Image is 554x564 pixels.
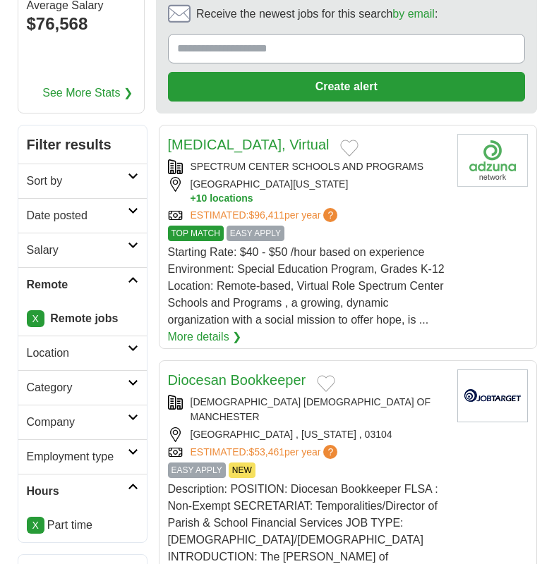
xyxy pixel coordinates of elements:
[42,85,133,102] a: See More Stats ❯
[27,483,128,500] h2: Hours
[18,125,147,164] h2: Filter results
[27,276,128,293] h2: Remote
[191,445,341,460] a: ESTIMATED:$53,461per year?
[27,345,128,362] h2: Location
[191,192,196,205] span: +
[196,6,438,23] span: Receive the newest jobs for this search :
[18,336,147,370] a: Location
[317,375,335,392] button: Add to favorite jobs
[227,226,284,241] span: EASY APPLY
[191,208,341,223] a: ESTIMATED:$96,411per year?
[168,159,446,174] div: SPECTRUM CENTER SCHOOLS AND PROGRAMS
[168,329,242,345] a: More details ❯
[18,439,147,474] a: Employment type
[168,137,330,152] a: [MEDICAL_DATA], Virtual
[18,474,147,508] a: Hours
[168,372,306,388] a: Diocesan Bookkeeper
[248,209,284,221] span: $96,411
[27,11,136,37] div: $76,568
[27,517,138,534] li: Part time
[457,369,528,422] img: Company logo
[168,177,446,205] div: [GEOGRAPHIC_DATA][US_STATE]
[27,310,44,327] a: X
[168,462,226,478] span: EASY APPLY
[168,72,525,102] button: Create alert
[168,246,445,326] span: Starting Rate: $40 - $50 /hour based on experience Environment: Special Education Program, Grades...
[168,395,446,424] div: [DEMOGRAPHIC_DATA] [DEMOGRAPHIC_DATA] OF MANCHESTER
[18,198,147,233] a: Date posted
[27,414,128,431] h2: Company
[248,446,284,458] span: $53,461
[392,8,435,20] a: by email
[18,164,147,198] a: Sort by
[27,173,128,190] h2: Sort by
[323,208,337,222] span: ?
[27,448,128,465] h2: Employment type
[27,379,128,396] h2: Category
[27,242,128,259] h2: Salary
[18,267,147,302] a: Remote
[168,427,446,442] div: [GEOGRAPHIC_DATA] , [US_STATE] , 03104
[340,140,359,157] button: Add to favorite jobs
[50,312,118,324] strong: Remote jobs
[18,233,147,267] a: Salary
[457,134,528,187] img: Company logo
[18,370,147,405] a: Category
[18,405,147,439] a: Company
[27,207,128,224] h2: Date posted
[168,226,224,241] span: TOP MATCH
[27,517,44,534] a: X
[191,192,446,205] button: +10 locations
[323,445,337,459] span: ?
[229,462,255,478] span: NEW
